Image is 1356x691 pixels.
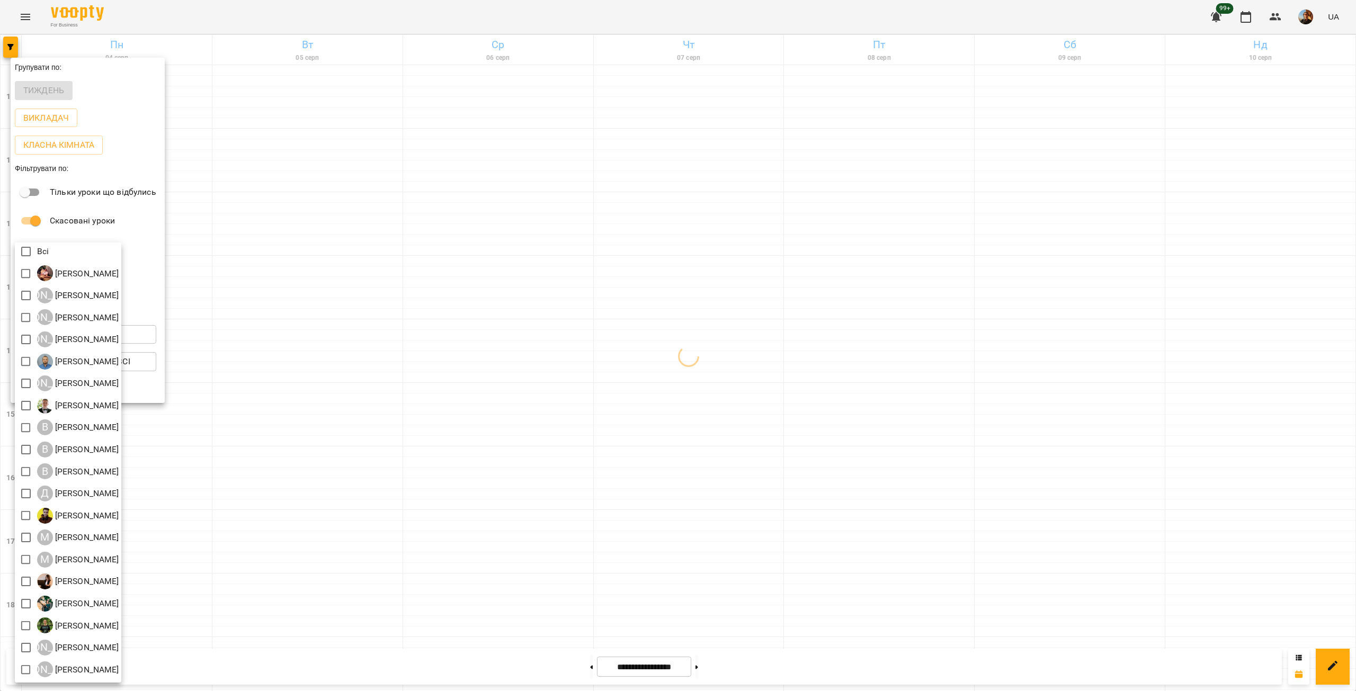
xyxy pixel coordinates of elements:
[37,419,119,435] a: В [PERSON_NAME]
[53,399,119,412] p: [PERSON_NAME]
[37,375,119,391] a: [PERSON_NAME] [PERSON_NAME]
[37,596,119,612] a: О [PERSON_NAME]
[53,620,119,632] p: [PERSON_NAME]
[37,309,119,325] div: Аліна Москаленко
[37,617,119,633] a: Р [PERSON_NAME]
[37,398,119,414] div: Вадим Моргун
[37,309,53,325] div: [PERSON_NAME]
[53,443,119,456] p: [PERSON_NAME]
[37,661,119,677] div: Ярослав Пташинський
[53,487,119,500] p: [PERSON_NAME]
[37,265,53,281] img: І
[53,597,119,610] p: [PERSON_NAME]
[53,509,119,522] p: [PERSON_NAME]
[37,288,53,303] div: [PERSON_NAME]
[37,331,119,347] a: [PERSON_NAME] [PERSON_NAME]
[37,508,53,524] img: Д
[37,375,119,391] div: Артем Кот
[37,508,119,524] a: Д [PERSON_NAME]
[53,377,119,390] p: [PERSON_NAME]
[37,398,119,414] a: В [PERSON_NAME]
[53,465,119,478] p: [PERSON_NAME]
[53,531,119,544] p: [PERSON_NAME]
[37,245,49,258] p: Всі
[53,421,119,434] p: [PERSON_NAME]
[53,333,119,346] p: [PERSON_NAME]
[53,663,119,676] p: [PERSON_NAME]
[37,552,53,568] div: М
[53,355,119,368] p: [PERSON_NAME]
[53,311,119,324] p: [PERSON_NAME]
[37,552,119,568] a: М [PERSON_NAME]
[37,640,53,656] div: [PERSON_NAME]
[37,354,53,370] img: А
[53,267,119,280] p: [PERSON_NAME]
[37,486,119,501] a: Д [PERSON_NAME]
[37,573,53,589] img: Н
[37,640,119,656] div: Юрій Шпак
[37,486,53,501] div: Д
[37,530,119,545] a: М [PERSON_NAME]
[37,265,119,281] a: І [PERSON_NAME]
[37,398,53,414] img: В
[37,288,119,303] div: Альберт Волков
[37,288,119,303] a: [PERSON_NAME] [PERSON_NAME]
[37,463,53,479] div: В
[37,442,53,457] div: В
[53,641,119,654] p: [PERSON_NAME]
[37,573,119,589] a: Н [PERSON_NAME]
[37,596,53,612] img: О
[53,575,119,588] p: [PERSON_NAME]
[37,640,119,656] a: [PERSON_NAME] [PERSON_NAME]
[37,661,119,677] a: [PERSON_NAME] [PERSON_NAME]
[37,265,119,281] div: Ілля Петруша
[37,375,53,391] div: [PERSON_NAME]
[37,661,53,677] div: [PERSON_NAME]
[37,354,119,370] a: А [PERSON_NAME]
[37,463,119,479] a: В [PERSON_NAME]
[53,289,119,302] p: [PERSON_NAME]
[37,419,53,435] div: В
[53,553,119,566] p: [PERSON_NAME]
[37,617,53,633] img: Р
[37,309,119,325] a: [PERSON_NAME] [PERSON_NAME]
[37,331,53,347] div: [PERSON_NAME]
[37,530,53,545] div: М
[37,354,119,370] div: Антон Костюк
[37,442,119,457] a: В [PERSON_NAME]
